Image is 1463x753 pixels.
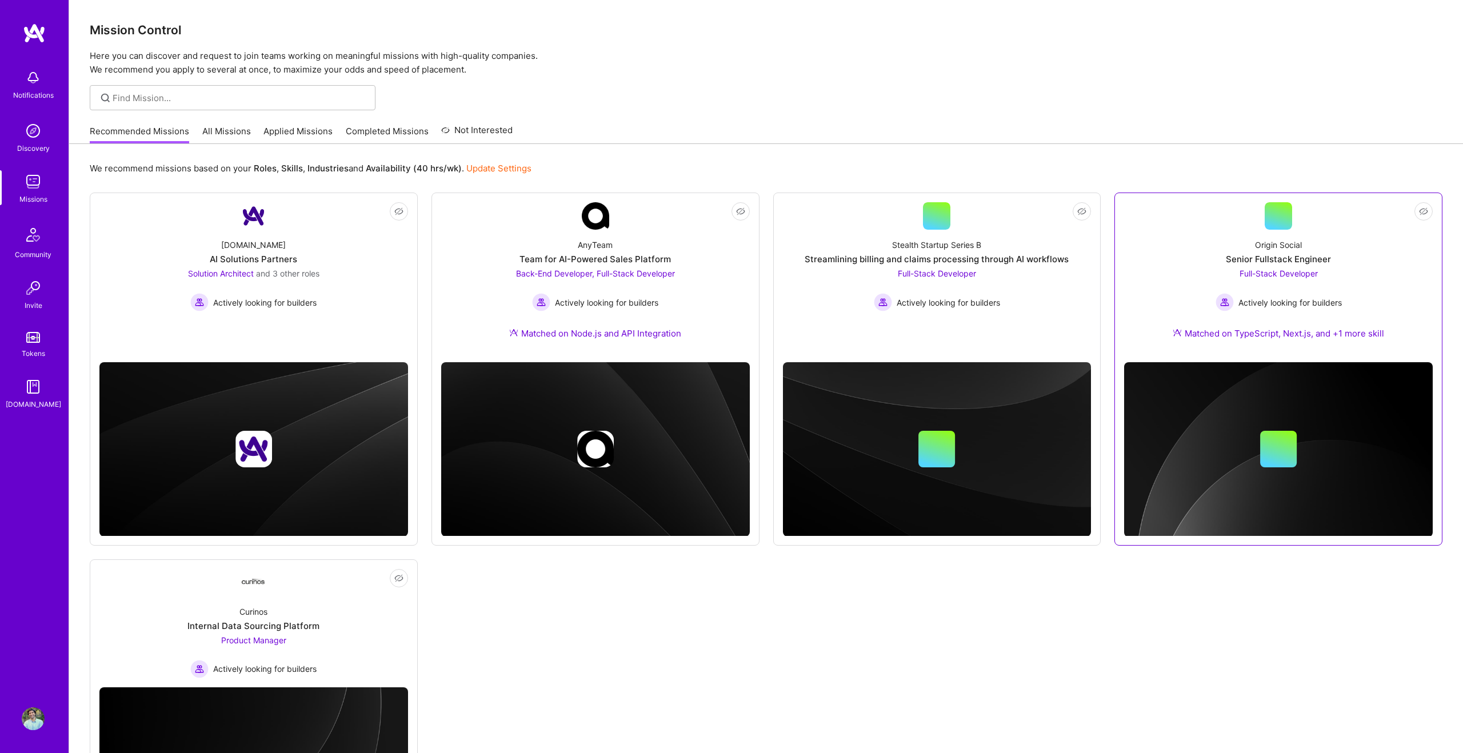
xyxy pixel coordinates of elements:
[509,327,681,339] div: Matched on Node.js and API Integration
[13,89,54,101] div: Notifications
[281,163,303,174] b: Skills
[235,431,272,467] img: Company logo
[99,91,112,105] i: icon SearchGrey
[582,202,609,230] img: Company Logo
[26,332,40,343] img: tokens
[1419,207,1428,216] i: icon EyeClosed
[509,328,518,337] img: Ateam Purple Icon
[519,253,671,265] div: Team for AI-Powered Sales Platform
[805,253,1069,265] div: Streamlining billing and claims processing through AI workflows
[22,347,45,359] div: Tokens
[190,293,209,311] img: Actively looking for builders
[441,362,750,536] img: cover
[263,125,333,144] a: Applied Missions
[23,23,46,43] img: logo
[256,269,319,278] span: and 3 other roles
[555,297,658,309] span: Actively looking for builders
[394,207,403,216] i: icon EyeClosed
[1124,362,1433,537] img: cover
[366,163,462,174] b: Availability (40 hrs/wk)
[188,269,254,278] span: Solution Architect
[22,375,45,398] img: guide book
[254,163,277,174] b: Roles
[1216,293,1234,311] img: Actively looking for builders
[1226,253,1331,265] div: Senior Fullstack Engineer
[213,663,317,675] span: Actively looking for builders
[99,362,408,536] img: cover
[99,569,408,678] a: Company LogoCurinosInternal Data Sourcing PlatformProduct Manager Actively looking for buildersAc...
[25,299,42,311] div: Invite
[307,163,349,174] b: Industries
[346,125,429,144] a: Completed Missions
[240,202,267,230] img: Company Logo
[578,239,613,251] div: AnyTeam
[1077,207,1086,216] i: icon EyeClosed
[221,635,286,645] span: Product Manager
[874,293,892,311] img: Actively looking for builders
[202,125,251,144] a: All Missions
[99,202,408,353] a: Company Logo[DOMAIN_NAME]AI Solutions PartnersSolution Architect and 3 other rolesActively lookin...
[90,162,531,174] p: We recommend missions based on your , , and .
[22,66,45,89] img: bell
[892,239,981,251] div: Stealth Startup Series B
[532,293,550,311] img: Actively looking for builders
[783,362,1092,536] img: cover
[1238,297,1342,309] span: Actively looking for builders
[736,207,745,216] i: icon EyeClosed
[1255,239,1302,251] div: Origin Social
[90,49,1442,77] p: Here you can discover and request to join teams working on meaningful missions with high-quality ...
[1173,327,1384,339] div: Matched on TypeScript, Next.js, and +1 more skill
[577,431,614,467] img: Company logo
[441,202,750,353] a: Company LogoAnyTeamTeam for AI-Powered Sales PlatformBack-End Developer, Full-Stack Developer Act...
[113,92,367,104] input: Find Mission...
[783,202,1092,353] a: Stealth Startup Series BStreamlining billing and claims processing through AI workflowsFull-Stack...
[210,253,297,265] div: AI Solutions Partners
[898,269,976,278] span: Full-Stack Developer
[6,398,61,410] div: [DOMAIN_NAME]
[22,119,45,142] img: discovery
[213,297,317,309] span: Actively looking for builders
[19,193,47,205] div: Missions
[17,142,50,154] div: Discovery
[19,707,47,730] a: User Avatar
[466,163,531,174] a: Update Settings
[240,579,267,586] img: Company Logo
[1173,328,1182,337] img: Ateam Purple Icon
[22,170,45,193] img: teamwork
[187,620,319,632] div: Internal Data Sourcing Platform
[394,574,403,583] i: icon EyeClosed
[22,277,45,299] img: Invite
[90,23,1442,37] h3: Mission Control
[90,125,189,144] a: Recommended Missions
[22,707,45,730] img: User Avatar
[897,297,1000,309] span: Actively looking for builders
[239,606,267,618] div: Curinos
[1240,269,1318,278] span: Full-Stack Developer
[190,660,209,678] img: Actively looking for builders
[221,239,286,251] div: [DOMAIN_NAME]
[19,221,47,249] img: Community
[1124,202,1433,353] a: Origin SocialSenior Fullstack EngineerFull-Stack Developer Actively looking for buildersActively ...
[516,269,675,278] span: Back-End Developer, Full-Stack Developer
[15,249,51,261] div: Community
[441,123,513,144] a: Not Interested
